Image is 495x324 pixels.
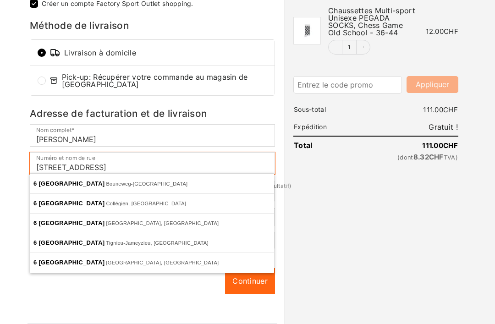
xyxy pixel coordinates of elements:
span: [GEOGRAPHIC_DATA] [38,180,104,187]
th: Sous-total [293,106,348,113]
span: CHF [443,141,458,150]
span: [GEOGRAPHIC_DATA] [38,220,104,226]
th: Expédition [293,123,348,131]
span: CHF [429,153,444,161]
span: [GEOGRAPHIC_DATA], [GEOGRAPHIC_DATA] [106,220,219,226]
span: Tignieu-Jameyzieu, [GEOGRAPHIC_DATA] [106,240,208,246]
bdi: 111.00 [422,141,458,150]
h3: Adresse de facturation et de livraison [30,109,275,119]
span: 8.32 [413,153,444,161]
th: Total [293,141,348,149]
span: 6 [33,239,37,246]
span: Pick-up: Récupérer votre commande au magasin de [GEOGRAPHIC_DATA] [49,73,267,88]
span: 6 [33,180,37,187]
td: Gratuit ! [348,123,458,131]
span: 6 [33,259,37,266]
button: Decrement [329,40,342,54]
span: [GEOGRAPHIC_DATA], [GEOGRAPHIC_DATA] [106,260,219,265]
small: (dont TVA) [349,154,458,161]
span: Chaussettes Multi-sport Unisexe PEGADA SOCKS, Chess Game Old School - 36-44 [328,6,415,37]
button: Increment [356,40,370,54]
span: 6 [33,200,37,207]
span: Livraison à domicile [49,47,267,58]
span: 6 [33,220,37,226]
span: CHF [443,105,458,114]
span: Collégien, [GEOGRAPHIC_DATA] [106,201,186,206]
span: [GEOGRAPHIC_DATA] [38,239,104,246]
button: Appliquer [407,76,458,93]
label: Créer un compte Factory Sport Outlet shopping. [42,0,193,7]
input: Numéro et nom de rue [30,152,275,174]
bdi: 12.00 [426,27,458,36]
span: [GEOGRAPHIC_DATA] [38,259,104,266]
bdi: 111.00 [423,105,458,114]
a: Edit [342,44,356,50]
h3: Méthode de livraison [30,21,275,31]
span: [GEOGRAPHIC_DATA] [38,200,104,207]
input: Nom complet [30,124,275,146]
a: Continuer [225,268,275,294]
span: CHF [444,27,458,36]
span: Bouneweg-[GEOGRAPHIC_DATA] [106,181,187,187]
input: Entrez le code promo [293,76,402,93]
